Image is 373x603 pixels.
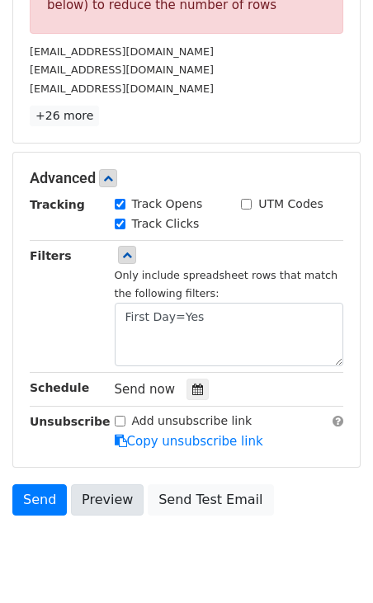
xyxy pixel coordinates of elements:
[30,169,343,187] h5: Advanced
[30,198,85,211] strong: Tracking
[12,484,67,516] a: Send
[30,415,111,428] strong: Unsubscribe
[132,215,200,233] label: Track Clicks
[115,382,176,397] span: Send now
[30,381,89,394] strong: Schedule
[115,269,338,300] small: Only include spreadsheet rows that match the following filters:
[115,434,263,449] a: Copy unsubscribe link
[30,45,214,58] small: [EMAIL_ADDRESS][DOMAIN_NAME]
[30,64,214,76] small: [EMAIL_ADDRESS][DOMAIN_NAME]
[148,484,273,516] a: Send Test Email
[132,196,203,213] label: Track Opens
[290,524,373,603] iframe: Chat Widget
[30,249,72,262] strong: Filters
[30,82,214,95] small: [EMAIL_ADDRESS][DOMAIN_NAME]
[71,484,144,516] a: Preview
[30,106,99,126] a: +26 more
[258,196,323,213] label: UTM Codes
[132,412,253,430] label: Add unsubscribe link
